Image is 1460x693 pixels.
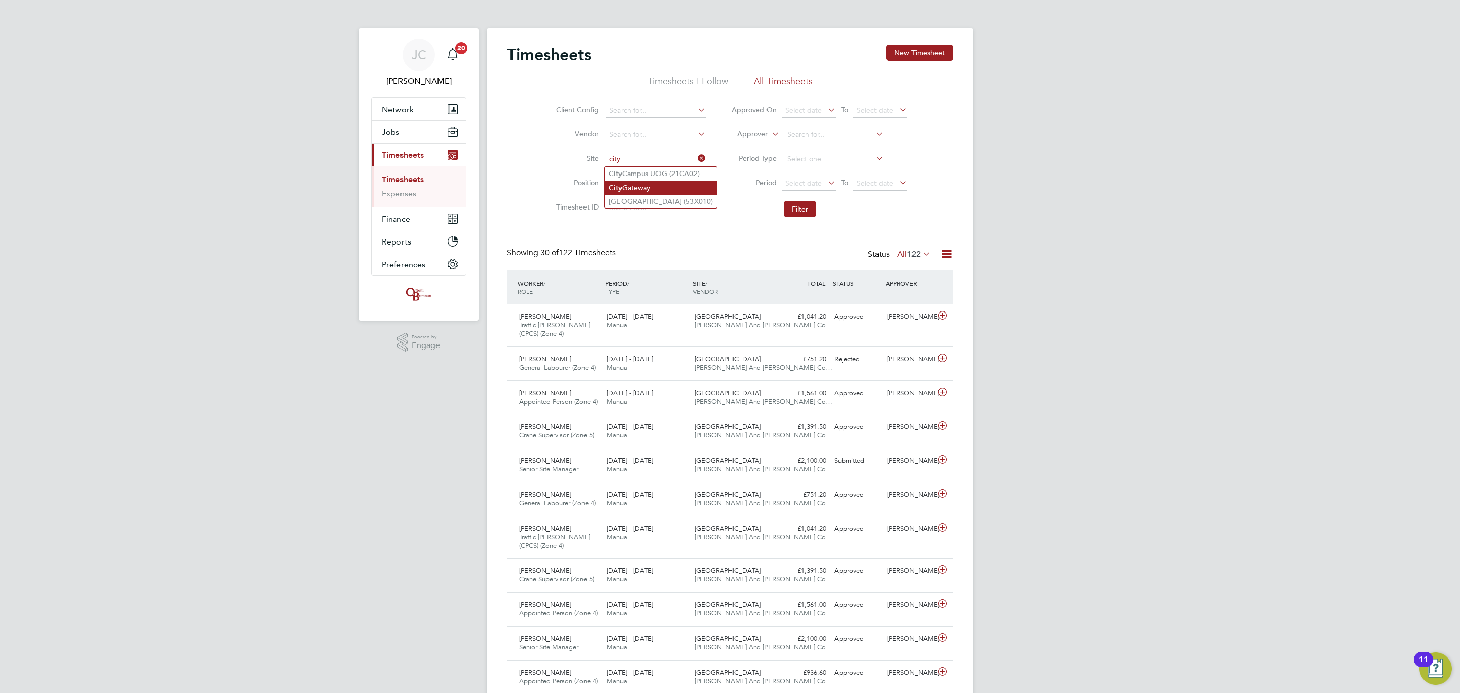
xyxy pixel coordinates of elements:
[607,609,629,617] span: Manual
[778,308,830,325] div: £1,041.20
[540,248,559,258] span: 30 of
[553,178,599,187] label: Position
[778,521,830,537] div: £1,041.20
[778,351,830,368] div: £751.20
[607,634,653,643] span: [DATE] - [DATE]
[455,42,467,54] span: 20
[607,355,653,363] span: [DATE] - [DATE]
[883,487,936,503] div: [PERSON_NAME]
[519,321,590,338] span: Traffic [PERSON_NAME] (CPCS) (Zone 4)
[785,179,822,188] span: Select date
[695,575,832,583] span: [PERSON_NAME] And [PERSON_NAME] Co…
[607,321,629,329] span: Manual
[607,397,629,406] span: Manual
[784,152,884,166] input: Select one
[518,287,533,295] span: ROLE
[695,389,761,397] span: [GEOGRAPHIC_DATA]
[695,609,832,617] span: [PERSON_NAME] And [PERSON_NAME] Co…
[372,166,466,207] div: Timesheets
[519,677,598,685] span: Appointed Person (Zone 4)
[830,385,883,402] div: Approved
[519,389,571,397] span: [PERSON_NAME]
[371,39,466,87] a: JC[PERSON_NAME]
[695,456,761,465] span: [GEOGRAPHIC_DATA]
[412,333,440,341] span: Powered by
[830,665,883,681] div: Approved
[371,286,466,302] a: Go to home page
[543,279,545,287] span: /
[606,103,706,118] input: Search for...
[778,487,830,503] div: £751.20
[382,175,424,184] a: Timesheets
[372,144,466,166] button: Timesheets
[519,634,571,643] span: [PERSON_NAME]
[606,152,706,166] input: Search for...
[695,422,761,431] span: [GEOGRAPHIC_DATA]
[695,643,832,651] span: [PERSON_NAME] And [PERSON_NAME] Co…
[607,465,629,473] span: Manual
[857,179,893,188] span: Select date
[609,184,622,192] b: City
[838,176,851,189] span: To
[883,274,936,292] div: APPROVER
[883,419,936,435] div: [PERSON_NAME]
[607,490,653,499] span: [DATE] - [DATE]
[695,566,761,575] span: [GEOGRAPHIC_DATA]
[778,631,830,647] div: £2,100.00
[785,106,822,115] span: Select date
[519,575,594,583] span: Crane Supervisor (Zone 5)
[883,351,936,368] div: [PERSON_NAME]
[519,363,596,372] span: General Labourer (Zone 4)
[778,563,830,579] div: £1,391.50
[722,129,768,140] label: Approver
[731,154,777,163] label: Period Type
[607,389,653,397] span: [DATE] - [DATE]
[883,631,936,647] div: [PERSON_NAME]
[412,341,440,350] span: Engage
[397,333,441,352] a: Powered byEngage
[830,597,883,613] div: Approved
[695,397,832,406] span: [PERSON_NAME] And [PERSON_NAME] Co…
[372,230,466,253] button: Reports
[695,533,832,541] span: [PERSON_NAME] And [PERSON_NAME] Co…
[607,533,629,541] span: Manual
[778,665,830,681] div: £936.60
[382,214,410,224] span: Finance
[607,677,629,685] span: Manual
[404,286,433,302] img: oneillandbrennan-logo-retina.png
[695,431,832,439] span: [PERSON_NAME] And [PERSON_NAME] Co…
[807,279,825,287] span: TOTAL
[607,363,629,372] span: Manual
[883,563,936,579] div: [PERSON_NAME]
[553,154,599,163] label: Site
[607,524,653,533] span: [DATE] - [DATE]
[695,363,832,372] span: [PERSON_NAME] And [PERSON_NAME] Co…
[1419,652,1452,685] button: Open Resource Center, 11 new notifications
[372,98,466,120] button: Network
[540,248,616,258] span: 122 Timesheets
[695,355,761,363] span: [GEOGRAPHIC_DATA]
[830,631,883,647] div: Approved
[519,456,571,465] span: [PERSON_NAME]
[605,167,717,181] li: Campus UOG (21CA02)
[695,490,761,499] span: [GEOGRAPHIC_DATA]
[519,397,598,406] span: Appointed Person (Zone 4)
[695,524,761,533] span: [GEOGRAPHIC_DATA]
[519,668,571,677] span: [PERSON_NAME]
[886,45,953,61] button: New Timesheet
[883,308,936,325] div: [PERSON_NAME]
[519,312,571,321] span: [PERSON_NAME]
[778,385,830,402] div: £1,561.00
[519,566,571,575] span: [PERSON_NAME]
[627,279,629,287] span: /
[372,253,466,275] button: Preferences
[553,129,599,138] label: Vendor
[830,351,883,368] div: Rejected
[830,419,883,435] div: Approved
[695,321,832,329] span: [PERSON_NAME] And [PERSON_NAME] Co…
[382,237,411,247] span: Reports
[784,201,816,217] button: Filter
[754,75,813,93] li: All Timesheets
[605,195,717,208] li: [GEOGRAPHIC_DATA] (53X010)
[519,524,571,533] span: [PERSON_NAME]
